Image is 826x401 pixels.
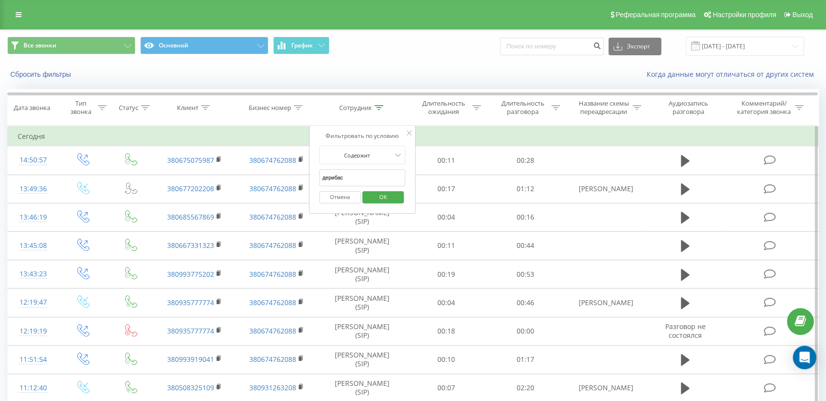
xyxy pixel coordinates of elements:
[318,260,406,289] td: [PERSON_NAME] (SIP)
[8,127,819,146] td: Сегодня
[18,322,48,341] div: 12:19:19
[486,146,565,175] td: 00:28
[362,191,404,203] button: OK
[249,241,296,250] a: 380674762088
[407,231,486,260] td: 00:11
[500,38,604,55] input: Поиск по номеру
[167,269,214,279] a: 380993775202
[407,289,486,317] td: 00:04
[167,298,214,307] a: 380935777774
[615,11,696,19] span: Реферальная программа
[407,175,486,203] td: 00:17
[249,298,296,307] a: 380674762088
[407,260,486,289] td: 00:19
[486,231,565,260] td: 00:44
[273,37,329,54] button: График
[167,326,214,335] a: 380935777774
[318,289,406,317] td: [PERSON_NAME] (SIP)
[249,156,296,165] a: 380674762088
[119,104,138,112] div: Статус
[249,355,296,364] a: 380674762088
[319,169,405,186] input: Введите значение
[249,326,296,335] a: 380674762088
[318,231,406,260] td: [PERSON_NAME] (SIP)
[339,104,372,112] div: Сотрудник
[407,345,486,374] td: 00:10
[23,42,56,49] span: Все звонки
[578,99,630,116] div: Название схемы переадресации
[486,175,565,203] td: 01:12
[318,203,406,231] td: [PERSON_NAME] (SIP)
[18,265,48,284] div: 13:43:23
[7,70,76,79] button: Сбросить фильтры
[486,260,565,289] td: 00:53
[647,69,819,79] a: Когда данные могут отличаться от других систем
[167,383,214,392] a: 380508325109
[18,236,48,255] div: 13:45:08
[497,99,549,116] div: Длительность разговора
[486,203,565,231] td: 00:16
[665,322,705,340] span: Разговор не состоялся
[319,191,361,203] button: Отмена
[249,383,296,392] a: 380931263208
[167,184,214,193] a: 380677202208
[792,11,813,19] span: Выход
[67,99,95,116] div: Тип звонка
[140,37,268,54] button: Основной
[318,345,406,374] td: [PERSON_NAME] (SIP)
[18,179,48,199] div: 13:49:36
[370,189,397,204] span: OK
[319,131,405,141] div: Фильтровать по условию
[18,350,48,369] div: 11:51:54
[249,212,296,222] a: 380674762088
[249,104,291,112] div: Бизнес номер
[14,104,50,112] div: Дата звонка
[167,241,214,250] a: 380667331323
[565,289,647,317] td: [PERSON_NAME]
[486,345,565,374] td: 01:17
[407,146,486,175] td: 00:11
[177,104,198,112] div: Клиент
[657,99,720,116] div: Аудиозапись разговора
[18,151,48,170] div: 14:50:57
[167,212,214,222] a: 380685567869
[167,355,214,364] a: 380993919041
[249,269,296,279] a: 380674762088
[18,379,48,398] div: 11:12:40
[609,38,661,55] button: Экспорт
[7,37,135,54] button: Все звонки
[486,317,565,345] td: 00:00
[735,99,792,116] div: Комментарий/категория звонка
[486,289,565,317] td: 00:46
[249,184,296,193] a: 380674762088
[417,99,470,116] div: Длительность ожидания
[713,11,776,19] span: Настройки профиля
[18,208,48,227] div: 13:46:19
[407,317,486,345] td: 00:18
[167,156,214,165] a: 380675075987
[407,203,486,231] td: 00:04
[18,293,48,312] div: 12:19:47
[565,175,647,203] td: [PERSON_NAME]
[291,42,313,49] span: График
[793,346,816,369] div: Open Intercom Messenger
[318,317,406,345] td: [PERSON_NAME] (SIP)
